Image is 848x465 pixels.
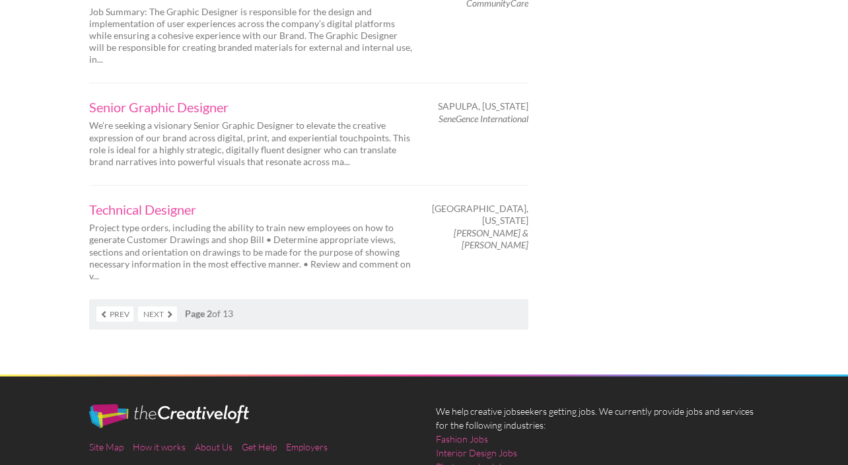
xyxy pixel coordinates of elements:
[439,113,528,124] em: SeneGence International
[138,306,177,322] a: Next
[89,120,413,168] p: We’re seeking a visionary Senior Graphic Designer to elevate the creative expression of our brand...
[195,441,232,452] a: About Us
[89,100,413,114] a: Senior Graphic Designer
[436,446,517,460] a: Interior Design Jobs
[185,308,212,319] strong: Page 2
[133,441,186,452] a: How it works
[242,441,277,452] a: Get Help
[89,441,124,452] a: Site Map
[89,222,413,282] p: Project type orders, including the ability to train new employees on how to generate Customer Dra...
[96,306,133,322] a: Prev
[89,404,249,428] img: The Creative Loft
[89,203,413,216] a: Technical Designer
[438,100,528,112] span: Sapulpa, [US_STATE]
[436,432,488,446] a: Fashion Jobs
[89,6,413,66] p: Job Summary: The Graphic Designer is responsible for the design and implementation of user experi...
[432,203,528,227] span: [GEOGRAPHIC_DATA], [US_STATE]
[286,441,328,452] a: Employers
[454,227,528,250] em: [PERSON_NAME] & [PERSON_NAME]
[89,299,528,330] nav: of 13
